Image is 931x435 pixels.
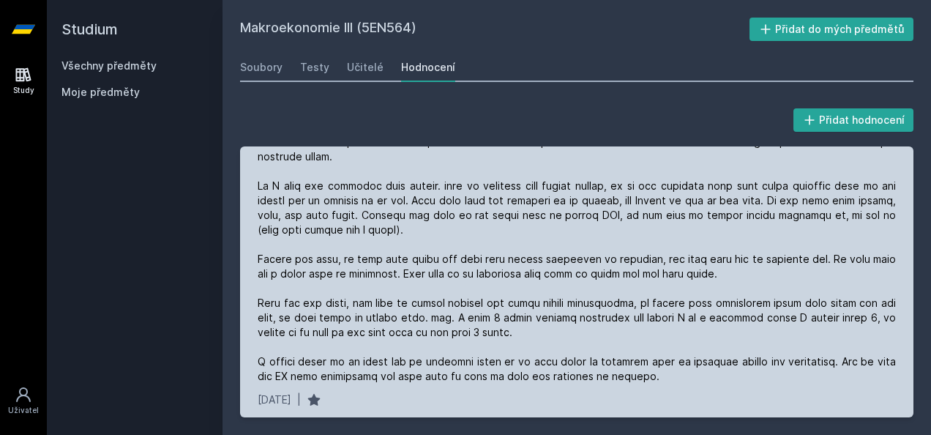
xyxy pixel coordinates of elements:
div: Soubory [240,60,283,75]
div: [DATE] [258,393,291,407]
a: Study [3,59,44,103]
a: Testy [300,53,329,82]
a: Uživatel [3,379,44,423]
div: Uživatel [8,405,39,416]
a: Hodnocení [401,53,455,82]
div: | [297,393,301,407]
div: Učitelé [347,60,384,75]
div: Testy [300,60,329,75]
a: Učitelé [347,53,384,82]
a: Všechny předměty [61,59,157,72]
div: Study [13,85,34,96]
div: Hodnocení [401,60,455,75]
button: Přidat hodnocení [793,108,914,132]
h2: Makroekonomie III (5EN564) [240,18,749,41]
a: Soubory [240,53,283,82]
button: Přidat do mých předmětů [749,18,914,41]
span: Moje předměty [61,85,140,100]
